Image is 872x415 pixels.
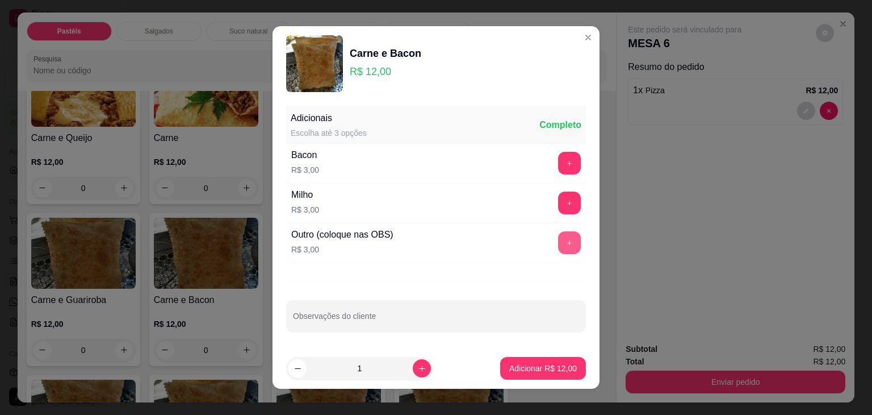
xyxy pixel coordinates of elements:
[291,127,367,139] div: Escolha até 3 opções
[509,363,577,374] p: Adicionar R$ 12,00
[558,152,581,175] button: add
[291,148,319,162] div: Bacon
[350,64,421,80] p: R$ 12,00
[293,315,579,326] input: Observações do cliente
[579,28,597,47] button: Close
[291,164,319,176] p: R$ 3,00
[291,244,393,255] p: R$ 3,00
[500,357,586,380] button: Adicionar R$ 12,00
[291,111,367,125] div: Adicionais
[558,192,581,214] button: add
[350,45,421,61] div: Carne e Bacon
[291,204,319,215] p: R$ 3,00
[413,359,431,377] button: increase-product-quantity
[288,359,307,377] button: decrease-product-quantity
[558,231,581,254] button: add
[539,118,581,132] div: Completo
[286,35,343,92] img: product-image
[291,228,393,242] div: Outro (coloque nas OBS)
[291,188,319,202] div: Milho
